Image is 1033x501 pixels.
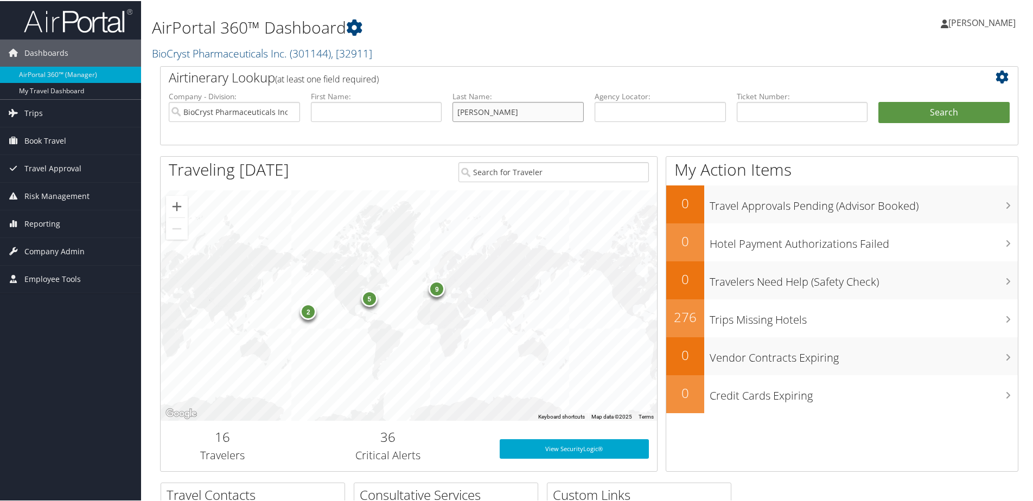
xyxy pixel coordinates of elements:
h3: Vendor Contracts Expiring [710,344,1018,364]
span: Book Travel [24,126,66,153]
h2: 36 [293,427,483,445]
span: [PERSON_NAME] [948,16,1016,28]
h1: AirPortal 360™ Dashboard [152,15,735,38]
span: Trips [24,99,43,126]
h3: Critical Alerts [293,447,483,462]
label: Last Name: [452,90,584,101]
a: [PERSON_NAME] [941,5,1026,38]
button: Search [878,101,1010,123]
h2: 0 [666,231,704,249]
span: Map data ©2025 [591,413,632,419]
h2: 0 [666,345,704,363]
img: Google [163,406,199,420]
h2: Airtinerary Lookup [169,67,938,86]
button: Zoom in [166,195,188,216]
h3: Travelers [169,447,277,462]
label: Ticket Number: [737,90,868,101]
a: 0Credit Cards Expiring [666,374,1018,412]
input: Search for Traveler [458,161,649,181]
a: View SecurityLogic® [500,438,649,458]
img: airportal-logo.png [24,7,132,33]
span: Reporting [24,209,60,236]
span: , [ 32911 ] [331,45,372,60]
div: 5 [361,290,378,306]
div: 2 [301,303,317,319]
h3: Hotel Payment Authorizations Failed [710,230,1018,251]
h2: 0 [666,383,704,401]
label: Company - Division: [169,90,300,101]
a: Open this area in Google Maps (opens a new window) [163,406,199,420]
a: 0Travelers Need Help (Safety Check) [666,260,1018,298]
h1: Traveling [DATE] [169,157,289,180]
a: Terms (opens in new tab) [639,413,654,419]
label: Agency Locator: [595,90,726,101]
h2: 16 [169,427,277,445]
a: 0Hotel Payment Authorizations Failed [666,222,1018,260]
h2: 0 [666,193,704,211]
a: 0Vendor Contracts Expiring [666,336,1018,374]
h3: Credit Cards Expiring [710,382,1018,402]
label: First Name: [311,90,442,101]
span: ( 301144 ) [290,45,331,60]
span: Risk Management [24,182,90,209]
button: Keyboard shortcuts [538,412,585,420]
a: 0Travel Approvals Pending (Advisor Booked) [666,184,1018,222]
div: 9 [429,280,445,296]
h3: Travelers Need Help (Safety Check) [710,268,1018,288]
span: Dashboards [24,38,68,66]
span: Travel Approval [24,154,81,181]
h3: Trips Missing Hotels [710,306,1018,326]
span: Company Admin [24,237,85,264]
button: Zoom out [166,217,188,239]
h2: 0 [666,269,704,287]
span: Employee Tools [24,265,81,292]
h1: My Action Items [666,157,1018,180]
a: BioCryst Pharmaceuticals Inc. [152,45,372,60]
h3: Travel Approvals Pending (Advisor Booked) [710,192,1018,213]
span: (at least one field required) [275,72,379,84]
h2: 276 [666,307,704,325]
a: 276Trips Missing Hotels [666,298,1018,336]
